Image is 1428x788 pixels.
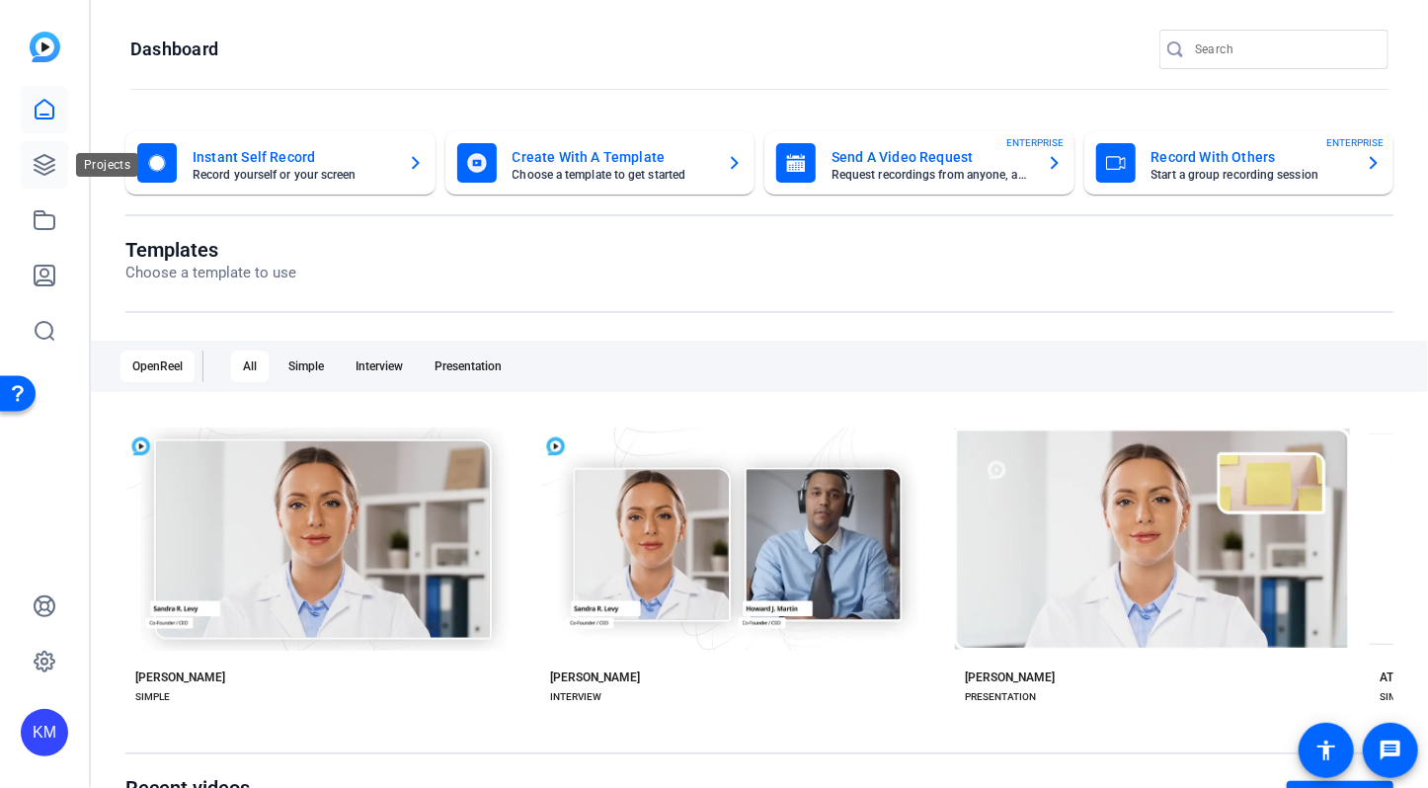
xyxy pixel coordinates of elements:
[30,32,60,62] img: blue-gradient.svg
[1314,739,1338,762] mat-icon: accessibility
[513,145,712,169] mat-card-title: Create With A Template
[135,689,170,705] div: SIMPLE
[1380,689,1414,705] div: SIMPLE
[344,351,415,382] div: Interview
[1084,131,1394,195] button: Record With OthersStart a group recording sessionENTERPRISE
[1380,670,1426,685] div: ATTICUS
[1151,169,1351,181] mat-card-subtitle: Start a group recording session
[193,169,392,181] mat-card-subtitle: Record yourself or your screen
[1379,739,1402,762] mat-icon: message
[130,38,218,61] h1: Dashboard
[832,145,1031,169] mat-card-title: Send A Video Request
[21,709,68,756] div: KM
[125,262,296,284] p: Choose a template to use
[764,131,1074,195] button: Send A Video RequestRequest recordings from anyone, anywhereENTERPRISE
[513,169,712,181] mat-card-subtitle: Choose a template to get started
[550,670,640,685] div: [PERSON_NAME]
[76,153,138,177] div: Projects
[277,351,336,382] div: Simple
[832,169,1031,181] mat-card-subtitle: Request recordings from anyone, anywhere
[423,351,514,382] div: Presentation
[965,670,1055,685] div: [PERSON_NAME]
[1326,135,1384,150] span: ENTERPRISE
[125,238,296,262] h1: Templates
[1007,135,1065,150] span: ENTERPRISE
[1195,38,1373,61] input: Search
[445,131,755,195] button: Create With A TemplateChoose a template to get started
[1151,145,1351,169] mat-card-title: Record With Others
[231,351,269,382] div: All
[193,145,392,169] mat-card-title: Instant Self Record
[125,131,436,195] button: Instant Self RecordRecord yourself or your screen
[135,670,225,685] div: [PERSON_NAME]
[120,351,195,382] div: OpenReel
[965,689,1036,705] div: PRESENTATION
[550,689,601,705] div: INTERVIEW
